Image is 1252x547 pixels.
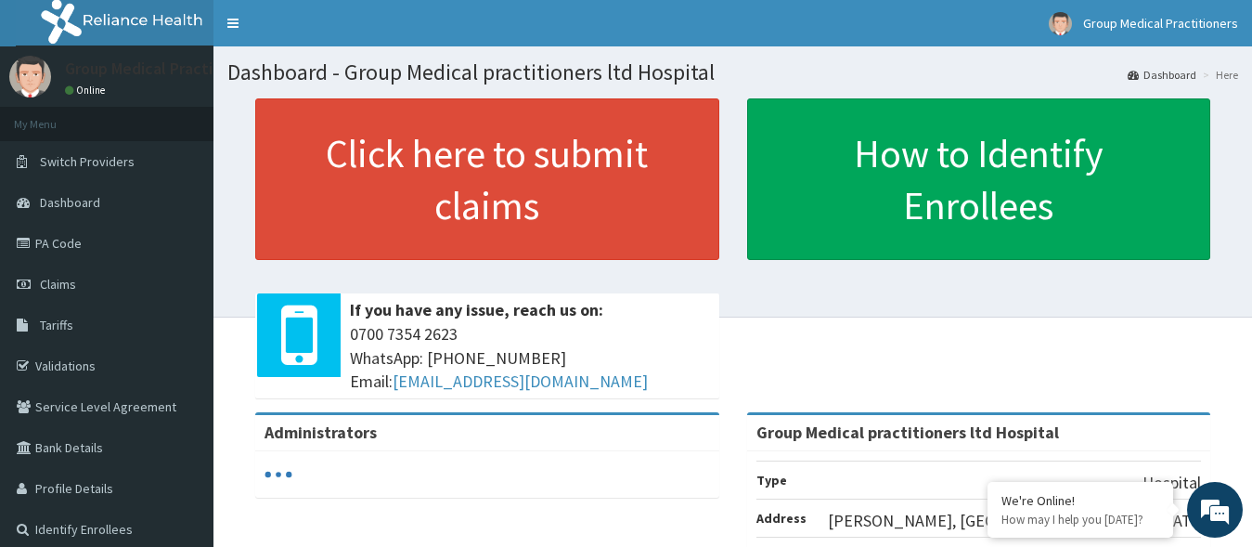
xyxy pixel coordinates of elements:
a: Dashboard [1128,67,1196,83]
span: Switch Providers [40,153,135,170]
a: [EMAIL_ADDRESS][DOMAIN_NAME] [393,371,648,392]
b: Address [756,510,807,527]
div: We're Online! [1001,492,1159,509]
span: 0700 7354 2623 WhatsApp: [PHONE_NUMBER] Email: [350,322,710,394]
span: Tariffs [40,317,73,333]
b: Type [756,472,787,488]
p: Hospital [1142,471,1201,495]
img: User Image [1049,12,1072,35]
a: How to Identify Enrollees [747,98,1211,260]
b: If you have any issue, reach us on: [350,299,603,320]
svg: audio-loading [265,461,292,488]
a: Online [65,84,110,97]
a: Click here to submit claims [255,98,719,260]
b: Administrators [265,422,377,443]
p: Group Medical Practitioners [65,60,265,77]
h1: Dashboard - Group Medical practitioners ltd Hospital [227,60,1238,85]
p: How may I help you today? [1001,512,1159,527]
img: User Image [9,56,51,98]
li: Here [1198,67,1238,83]
span: Dashboard [40,194,100,211]
span: Group Medical Practitioners [1083,15,1238,32]
span: Claims [40,276,76,293]
p: [PERSON_NAME], [GEOGRAPHIC_DATA], OYO STATE [828,509,1201,533]
strong: Group Medical practitioners ltd Hospital [756,422,1059,443]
